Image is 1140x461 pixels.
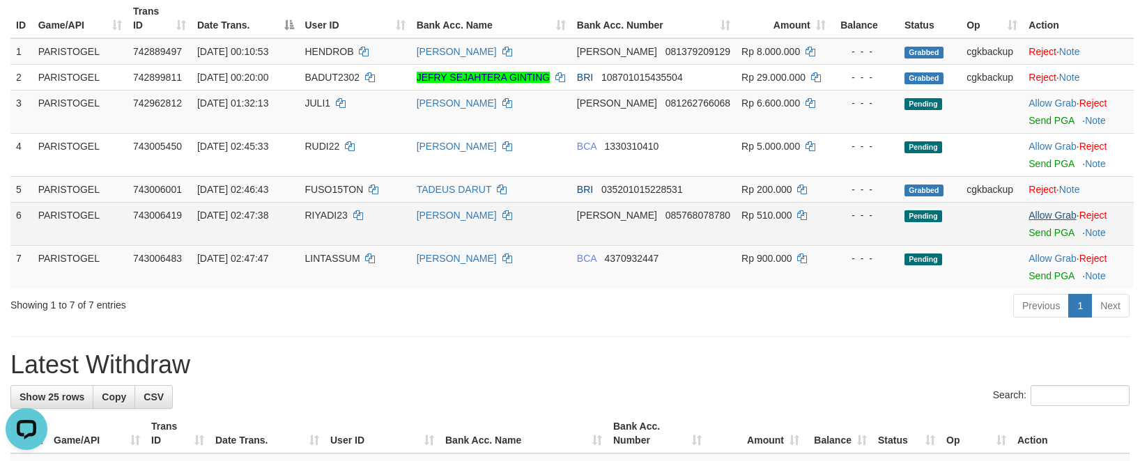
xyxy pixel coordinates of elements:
[665,97,730,109] span: Copy 081262766068 to clipboard
[872,414,941,453] th: Status: activate to sort column ascending
[1023,245,1134,288] td: ·
[1012,414,1130,453] th: Action
[577,141,596,152] span: BCA
[417,253,497,264] a: [PERSON_NAME]
[665,210,730,221] span: Copy 085768078780 to clipboard
[1079,141,1107,152] a: Reject
[1029,115,1074,126] a: Send PGA
[837,182,893,196] div: - - -
[33,38,128,65] td: PARISTOGEL
[904,253,942,265] span: Pending
[305,46,354,57] span: HENDROB
[197,97,268,109] span: [DATE] 01:32:13
[1029,97,1076,109] a: Allow Grab
[1031,385,1130,406] input: Search:
[10,38,33,65] td: 1
[707,414,805,453] th: Amount: activate to sort column ascending
[1023,38,1134,65] td: ·
[33,90,128,133] td: PARISTOGEL
[577,72,593,83] span: BRI
[601,72,683,83] span: Copy 108701015435504 to clipboard
[601,184,683,195] span: Copy 035201015228531 to clipboard
[20,391,84,403] span: Show 25 rows
[10,292,465,312] div: Showing 1 to 7 of 7 entries
[133,253,182,264] span: 743006483
[10,202,33,245] td: 6
[1085,158,1106,169] a: Note
[305,210,348,221] span: RIYADI23
[440,414,608,453] th: Bank Acc. Name: activate to sort column ascending
[1029,72,1056,83] a: Reject
[837,251,893,265] div: - - -
[305,97,331,109] span: JULI1
[134,385,173,409] a: CSV
[741,253,792,264] span: Rp 900.000
[577,253,596,264] span: BCA
[1059,46,1080,57] a: Note
[33,176,128,202] td: PARISTOGEL
[144,391,164,403] span: CSV
[837,45,893,58] div: - - -
[10,133,33,176] td: 4
[1085,227,1106,238] a: Note
[961,38,1023,65] td: cgkbackup
[417,184,492,195] a: TADEUS DARUT
[741,72,806,83] span: Rp 29.000.000
[1023,64,1134,90] td: ·
[102,391,126,403] span: Copy
[33,64,128,90] td: PARISTOGEL
[741,97,800,109] span: Rp 6.600.000
[904,141,942,153] span: Pending
[605,141,659,152] span: Copy 1330310410 to clipboard
[1085,115,1106,126] a: Note
[417,141,497,152] a: [PERSON_NAME]
[577,184,593,195] span: BRI
[305,72,360,83] span: BADUT2302
[837,208,893,222] div: - - -
[577,210,657,221] span: [PERSON_NAME]
[961,64,1023,90] td: cgkbackup
[993,385,1130,406] label: Search:
[904,47,943,58] span: Grabbed
[417,210,497,221] a: [PERSON_NAME]
[10,176,33,202] td: 5
[1079,253,1107,264] a: Reject
[1023,90,1134,133] td: ·
[417,97,497,109] a: [PERSON_NAME]
[1029,46,1056,57] a: Reject
[1029,141,1076,152] a: Allow Grab
[577,46,657,57] span: [PERSON_NAME]
[904,98,942,110] span: Pending
[10,385,93,409] a: Show 25 rows
[133,72,182,83] span: 742899811
[33,133,128,176] td: PARISTOGEL
[605,253,659,264] span: Copy 4370932447 to clipboard
[197,253,268,264] span: [DATE] 02:47:47
[133,46,182,57] span: 742889497
[1079,210,1107,221] a: Reject
[904,185,943,196] span: Grabbed
[197,141,268,152] span: [DATE] 02:45:33
[1059,184,1080,195] a: Note
[10,90,33,133] td: 3
[837,70,893,84] div: - - -
[1029,210,1079,221] span: ·
[10,64,33,90] td: 2
[1059,72,1080,83] a: Note
[1029,210,1076,221] a: Allow Grab
[1029,97,1079,109] span: ·
[741,46,800,57] span: Rp 8.000.000
[133,141,182,152] span: 743005450
[1013,294,1069,318] a: Previous
[197,72,268,83] span: [DATE] 00:20:00
[577,97,657,109] span: [PERSON_NAME]
[941,414,1012,453] th: Op: activate to sort column ascending
[741,210,792,221] span: Rp 510.000
[837,139,893,153] div: - - -
[325,414,440,453] th: User ID: activate to sort column ascending
[904,210,942,222] span: Pending
[961,176,1023,202] td: cgkbackup
[133,210,182,221] span: 743006419
[197,46,268,57] span: [DATE] 00:10:53
[133,184,182,195] span: 743006001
